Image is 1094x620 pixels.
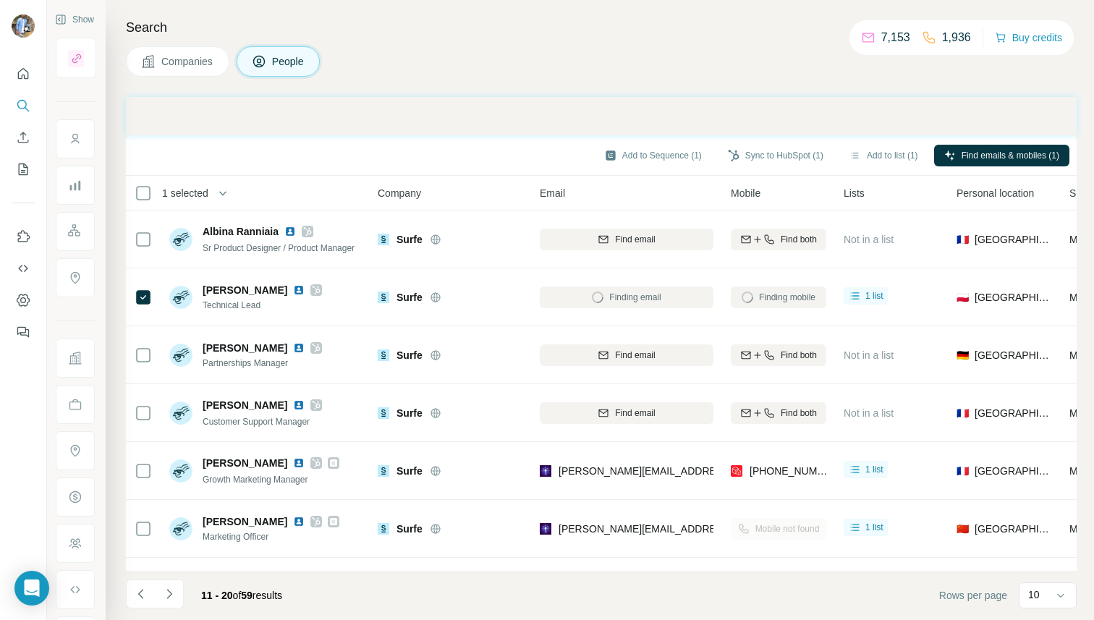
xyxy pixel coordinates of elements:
span: Email [540,186,565,200]
span: 11 - 20 [201,590,233,601]
button: Add to Sequence (1) [595,145,712,166]
span: Albina Ranniaia [203,224,279,239]
img: Avatar [169,286,192,309]
button: Find emails & mobiles (1) [934,145,1069,166]
span: 1 list [865,289,883,302]
img: LinkedIn logo [293,284,305,296]
span: results [201,590,282,601]
img: Avatar [169,459,192,483]
img: Logo of Surfe [378,349,389,361]
span: 🇩🇪 [957,348,969,362]
span: 🇫🇷 [957,232,969,247]
span: Personal location [957,186,1034,200]
span: 🇵🇱 [957,290,969,305]
span: Find both [781,349,817,362]
img: Logo of Surfe [378,523,389,535]
span: Customer Support Manager [203,417,310,427]
img: LinkedIn logo [284,226,296,237]
button: Use Surfe API [12,255,35,281]
span: Not in a list [844,349,894,361]
p: 10 [1028,587,1040,602]
span: Find email [615,233,655,246]
span: 1 selected [162,186,208,200]
span: Find email [615,349,655,362]
button: Sync to HubSpot (1) [718,145,834,166]
button: Search [12,93,35,119]
span: People [272,54,305,69]
span: Surfe [397,522,423,536]
button: Use Surfe on LinkedIn [12,224,35,250]
img: Avatar [12,14,35,38]
button: Quick start [12,61,35,87]
button: Find email [540,402,713,424]
span: [GEOGRAPHIC_DATA] [975,290,1052,305]
img: LinkedIn logo [293,516,305,527]
span: Surfe [397,464,423,478]
img: LinkedIn logo [293,399,305,411]
span: [GEOGRAPHIC_DATA] [975,522,1052,536]
span: Surfe [397,406,423,420]
span: 1 list [865,463,883,476]
span: [GEOGRAPHIC_DATA] [975,232,1052,247]
span: Surfe [397,232,423,247]
span: 🇫🇷 [957,464,969,478]
h4: Search [126,17,1077,38]
span: [PERSON_NAME] [203,514,287,529]
span: Not in a list [844,234,894,245]
img: Logo of Surfe [378,234,389,245]
button: Enrich CSV [12,124,35,150]
button: Navigate to previous page [126,579,155,608]
img: Avatar [169,344,192,367]
span: Sr Product Designer / Product Manager [203,243,355,253]
span: 🇨🇳 [957,522,969,536]
button: Find both [731,402,826,424]
img: Logo of Surfe [378,292,389,303]
span: Company [378,186,421,200]
span: [GEOGRAPHIC_DATA] [975,406,1052,420]
button: Show [45,9,104,30]
span: [PERSON_NAME][EMAIL_ADDRESS][PERSON_NAME][DOMAIN_NAME] [559,523,897,535]
span: 1 list [865,521,883,534]
button: Feedback [12,319,35,345]
img: provider prospeo logo [731,464,742,478]
img: Avatar [169,228,192,251]
div: Open Intercom Messenger [14,571,49,606]
span: [GEOGRAPHIC_DATA] [975,464,1052,478]
span: Surfe [397,290,423,305]
span: 59 [241,590,253,601]
span: Technical Lead [203,299,322,312]
button: My lists [12,156,35,182]
span: Mobile [731,186,760,200]
img: provider leadmagic logo [540,522,551,536]
p: 7,153 [881,29,910,46]
button: Navigate to next page [155,579,184,608]
img: provider leadmagic logo [540,464,551,478]
span: [PHONE_NUMBER] [750,465,841,477]
button: Dashboard [12,287,35,313]
span: 🇫🇷 [957,406,969,420]
img: Logo of Surfe [378,465,389,477]
button: Add to list (1) [839,145,928,166]
span: [PERSON_NAME] [203,456,287,470]
span: [PERSON_NAME] [203,284,287,296]
span: Growth Marketing Manager [203,475,308,485]
span: [PERSON_NAME] [203,341,287,355]
span: [PERSON_NAME] [203,398,287,412]
button: Find email [540,229,713,250]
button: Buy credits [995,27,1062,48]
span: [GEOGRAPHIC_DATA] [975,348,1052,362]
button: Find both [731,344,826,366]
span: Find both [781,233,817,246]
img: LinkedIn logo [293,457,305,469]
img: Avatar [169,402,192,425]
button: Find both [731,229,826,250]
span: of [233,590,242,601]
span: Surfe [397,348,423,362]
span: Find emails & mobiles (1) [962,149,1059,162]
span: Lists [844,186,865,200]
span: Not in a list [844,407,894,419]
button: Find email [540,344,713,366]
span: Partnerships Manager [203,357,322,370]
span: [PERSON_NAME][EMAIL_ADDRESS][DOMAIN_NAME] [559,465,813,477]
span: Find email [615,407,655,420]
